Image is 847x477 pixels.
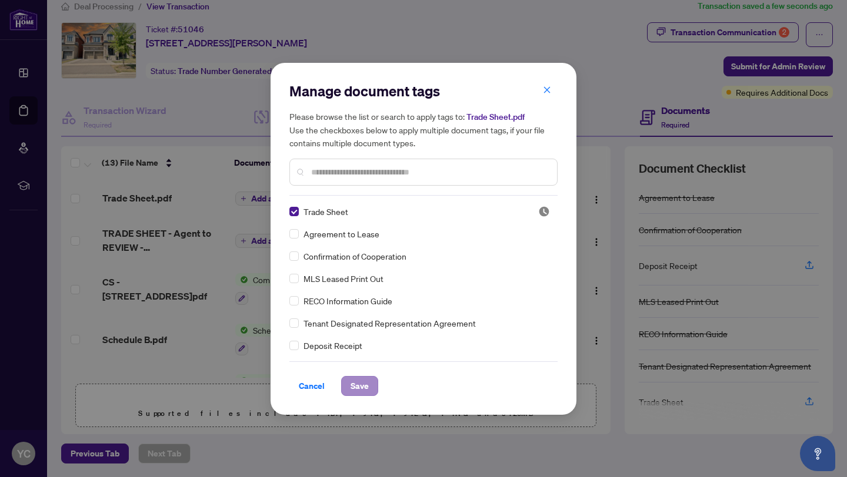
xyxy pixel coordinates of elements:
span: Agreement to Lease [304,227,379,240]
span: Pending Review [538,206,550,217]
span: Tenant Designated Representation Agreement [304,317,476,330]
span: Save [351,377,369,395]
span: Trade Sheet [304,205,348,218]
span: MLS Leased Print Out [304,272,384,285]
span: Cancel [299,377,325,395]
button: Cancel [289,376,334,396]
span: Deposit Receipt [304,339,362,352]
span: close [543,86,551,94]
button: Open asap [800,436,835,471]
span: RECO Information Guide [304,294,392,307]
span: Trade Sheet.pdf [466,112,525,122]
span: Confirmation of Cooperation [304,250,406,263]
h2: Manage document tags [289,82,558,100]
button: Save [341,376,378,396]
h5: Please browse the list or search to apply tags to: Use the checkboxes below to apply multiple doc... [289,110,558,149]
img: status [538,206,550,217]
